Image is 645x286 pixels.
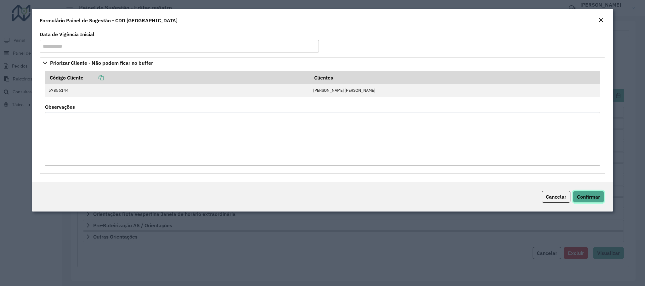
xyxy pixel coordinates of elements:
[45,103,75,111] label: Observações
[310,84,600,97] td: [PERSON_NAME] [PERSON_NAME]
[40,68,605,174] div: Priorizar Cliente - Não podem ficar no buffer
[50,60,153,65] span: Priorizar Cliente - Não podem ficar no buffer
[542,191,570,203] button: Cancelar
[573,191,604,203] button: Confirmar
[310,71,600,84] th: Clientes
[40,30,94,38] label: Data de Vigência Inicial
[598,18,603,23] em: Fechar
[40,58,605,68] a: Priorizar Cliente - Não podem ficar no buffer
[577,194,600,200] span: Confirmar
[83,74,104,81] a: Copiar
[546,194,566,200] span: Cancelar
[45,71,310,84] th: Código Cliente
[40,17,178,24] h4: Formulário Painel de Sugestão - CDD [GEOGRAPHIC_DATA]
[597,16,605,25] button: Close
[45,84,310,97] td: 57856144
